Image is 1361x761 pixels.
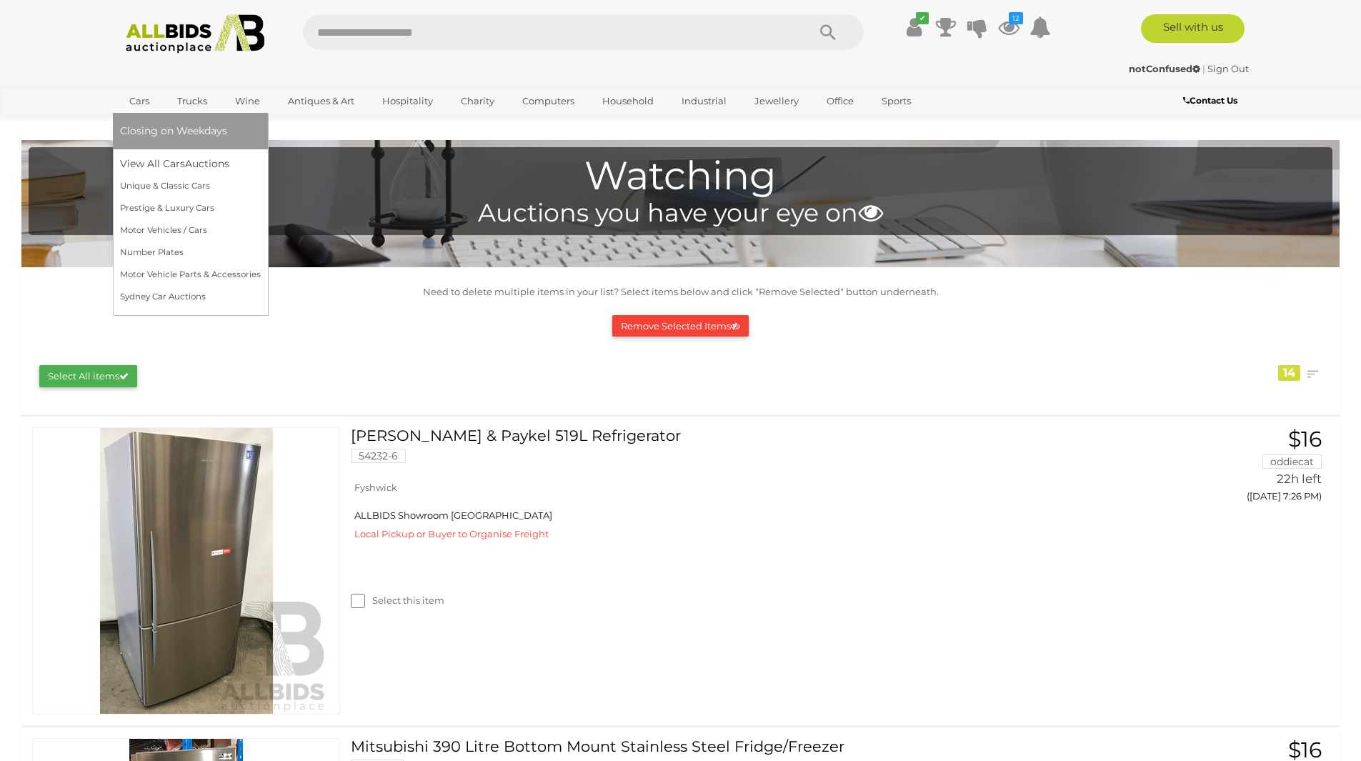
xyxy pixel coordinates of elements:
a: Office [817,89,863,113]
a: Jewellery [745,89,808,113]
b: Contact Us [1183,95,1237,106]
a: $16 oddiecat 22h left ([DATE] 7:26 PM) [1131,427,1325,510]
a: Antiques & Art [279,89,364,113]
a: Household [593,89,663,113]
button: Select All items [39,365,137,387]
span: | [1202,63,1205,74]
a: Charity [452,89,504,113]
p: Need to delete multiple items in your list? Select items below and click "Remove Selected" button... [29,284,1332,300]
span: $16 [1288,426,1322,452]
a: Hospitality [373,89,442,113]
img: 54232-6a.JPG [44,428,329,714]
a: 12 [998,14,1019,40]
a: Contact Us [1183,93,1241,109]
a: Sign Out [1207,63,1249,74]
strong: notConfused [1129,63,1200,74]
button: Remove Selected Items [612,315,749,337]
a: notConfused [1129,63,1202,74]
a: Sell with us [1141,14,1245,43]
img: Allbids.com.au [118,14,273,54]
a: [PERSON_NAME] & Paykel 519L Refrigerator 54232-6 [362,427,1109,474]
h4: Auctions you have your eye on [36,199,1325,227]
i: ✔ [916,12,929,24]
i: 12 [1009,12,1023,24]
a: Cars [120,89,159,113]
div: 14 [1278,365,1300,381]
a: Trucks [168,89,216,113]
a: Sports [872,89,920,113]
label: Select this item [351,594,444,607]
button: Search [792,14,864,50]
a: Computers [513,89,584,113]
a: Industrial [672,89,736,113]
h1: Watching [36,154,1325,198]
a: Wine [226,89,269,113]
a: ✔ [904,14,925,40]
